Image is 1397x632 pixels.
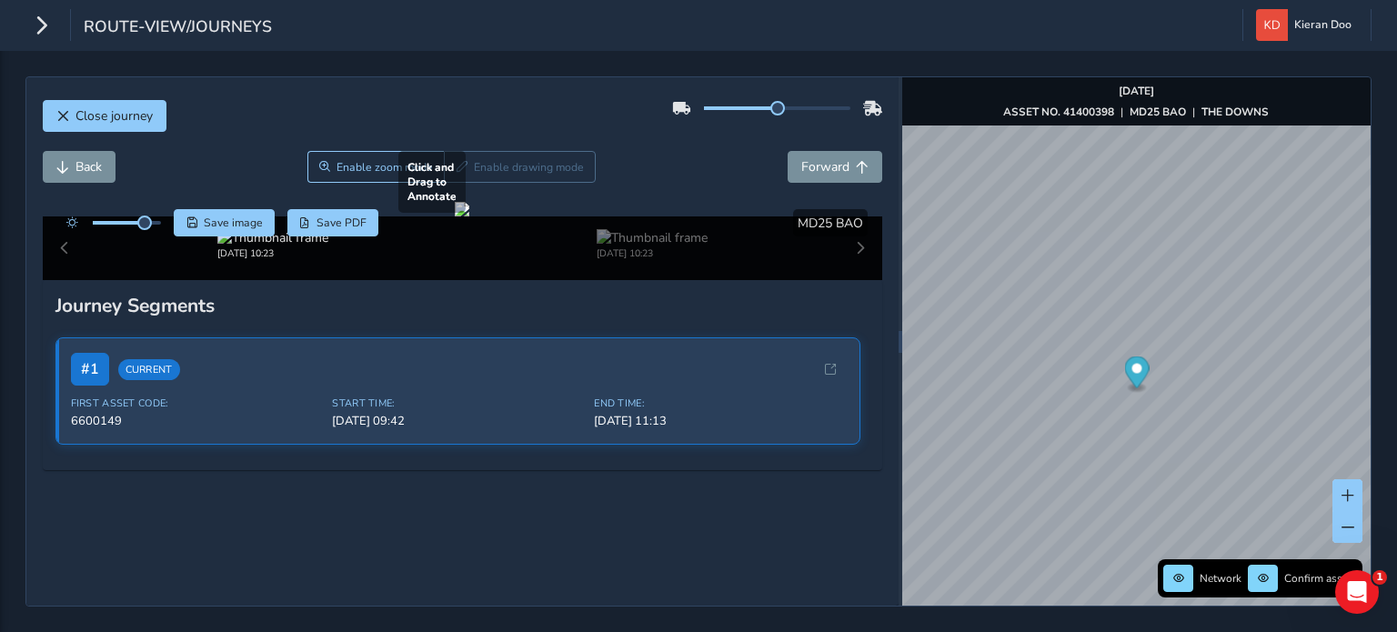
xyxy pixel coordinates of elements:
[75,107,153,125] span: Close journey
[332,396,583,410] span: Start Time:
[317,216,367,230] span: Save PDF
[287,209,379,236] button: PDF
[204,216,263,230] span: Save image
[217,246,328,260] div: [DATE] 10:23
[1372,570,1387,585] span: 1
[1201,105,1269,119] strong: THE DOWNS
[217,229,328,246] img: Thumbnail frame
[1124,356,1149,394] div: Map marker
[1130,105,1186,119] strong: MD25 BAO
[597,229,708,246] img: Thumbnail frame
[337,160,433,175] span: Enable zoom mode
[118,359,180,380] span: Current
[71,413,322,429] span: 6600149
[75,158,102,176] span: Back
[71,353,109,386] span: # 1
[174,209,275,236] button: Save
[55,293,870,318] div: Journey Segments
[1003,105,1269,119] div: | |
[798,215,863,232] span: MD25 BAO
[43,151,116,183] button: Back
[594,413,845,429] span: [DATE] 11:13
[1200,571,1241,586] span: Network
[1003,105,1114,119] strong: ASSET NO. 41400398
[71,396,322,410] span: First Asset Code:
[43,100,166,132] button: Close journey
[801,158,849,176] span: Forward
[1284,571,1357,586] span: Confirm assets
[788,151,882,183] button: Forward
[1335,570,1379,614] iframe: Intercom live chat
[1294,9,1352,41] span: Kieran Doo
[1119,84,1154,98] strong: [DATE]
[307,151,445,183] button: Zoom
[597,246,708,260] div: [DATE] 10:23
[1256,9,1288,41] img: diamond-layout
[1256,9,1358,41] button: Kieran Doo
[84,15,272,41] span: route-view/journeys
[594,396,845,410] span: End Time:
[332,413,583,429] span: [DATE] 09:42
